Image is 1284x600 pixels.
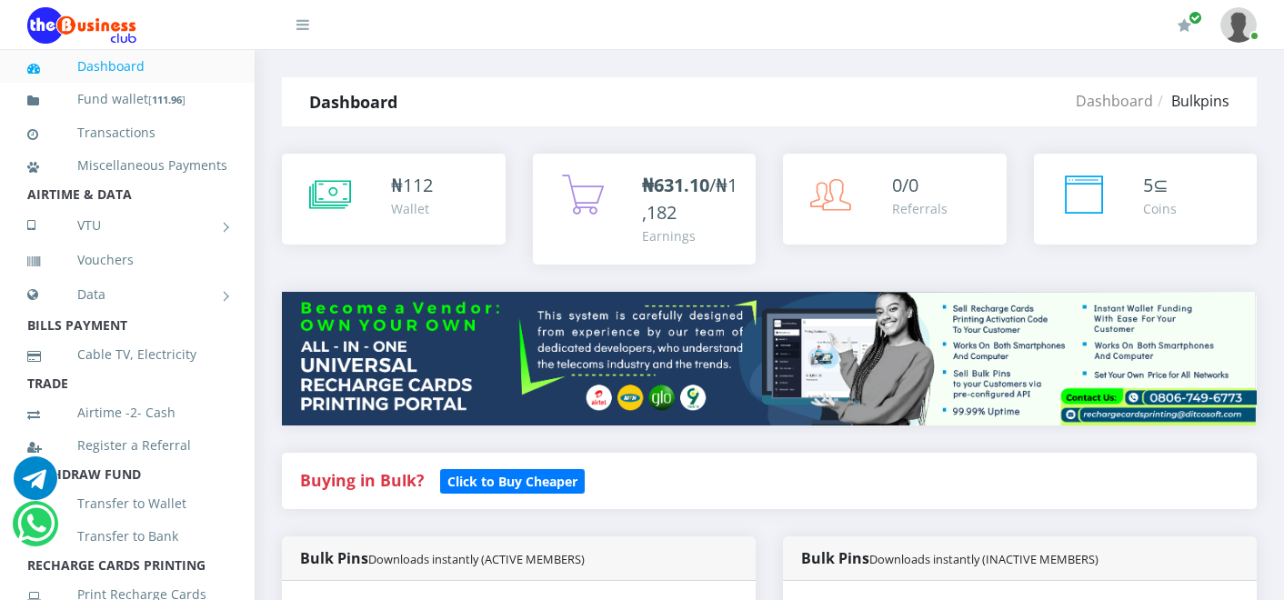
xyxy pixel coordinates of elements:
[27,239,227,281] a: Vouchers
[440,469,585,491] a: Click to Buy Cheaper
[801,548,1098,568] strong: Bulk Pins
[1220,7,1257,43] img: User
[282,154,506,245] a: ₦112 Wallet
[533,154,757,265] a: ₦631.10/₦1,182 Earnings
[27,203,227,248] a: VTU
[27,483,227,525] a: Transfer to Wallet
[1143,199,1177,218] div: Coins
[1153,90,1229,112] li: Bulkpins
[27,7,136,44] img: Logo
[152,93,182,106] b: 111.96
[1178,18,1191,33] i: Renew/Upgrade Subscription
[783,154,1007,245] a: 0/0 Referrals
[1143,172,1177,199] div: ⊆
[27,45,227,87] a: Dashboard
[14,470,57,500] a: Chat for support
[1076,91,1153,111] a: Dashboard
[309,91,397,113] strong: Dashboard
[27,145,227,186] a: Miscellaneous Payments
[391,199,433,218] div: Wallet
[27,112,227,154] a: Transactions
[148,93,186,106] small: [ ]
[282,292,1257,425] img: multitenant_rcp.png
[368,551,585,567] small: Downloads instantly (ACTIVE MEMBERS)
[1189,11,1202,25] span: Renew/Upgrade Subscription
[403,173,433,197] span: 112
[892,199,948,218] div: Referrals
[391,172,433,199] div: ₦
[869,551,1098,567] small: Downloads instantly (INACTIVE MEMBERS)
[300,469,424,491] strong: Buying in Bulk?
[17,515,55,545] a: Chat for support
[447,473,577,490] b: Click to Buy Cheaper
[27,392,227,434] a: Airtime -2- Cash
[300,548,585,568] strong: Bulk Pins
[27,334,227,375] a: Cable TV, Electricity
[27,78,227,121] a: Fund wallet[111.96]
[1143,173,1153,197] span: 5
[642,173,737,225] span: /₦1,182
[642,173,709,197] b: ₦631.10
[27,272,227,317] a: Data
[27,515,227,557] a: Transfer to Bank
[27,425,227,466] a: Register a Referral
[642,226,738,245] div: Earnings
[892,173,918,197] span: 0/0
